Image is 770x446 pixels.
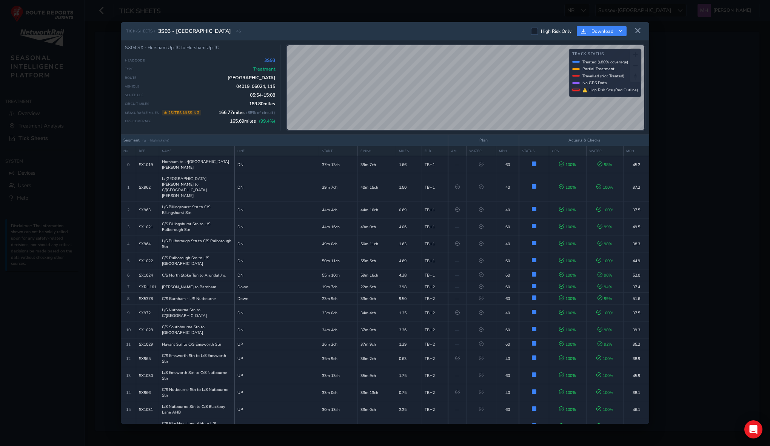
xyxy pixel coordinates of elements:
[136,281,159,293] td: SXRH161
[319,281,358,293] td: 19m 7ch
[234,305,319,321] td: DN
[319,252,358,269] td: 50m 11ch
[228,75,275,81] span: [GEOGRAPHIC_DATA]
[624,293,649,305] td: 51.6
[598,284,612,290] span: 94 %
[125,102,149,106] span: Circuit Miles
[234,218,319,235] td: DN
[236,83,275,89] span: 04019, 06024, 115
[162,341,221,347] span: Havant Stn to C/S Emsworth Stn
[496,146,519,156] th: MPH
[624,338,649,350] td: 35.2
[234,293,319,305] td: Down
[219,109,275,115] span: 166.77 miles
[136,321,159,338] td: SX1028
[136,173,159,201] td: SX962
[455,224,459,230] span: —
[598,327,612,333] span: 98 %
[396,235,422,252] td: 1.63
[127,272,129,278] span: 6
[136,293,159,305] td: SX5378
[127,258,129,264] span: 5
[136,367,159,384] td: SX1030
[162,353,232,364] span: C/S Emsworth Stn to L/S Emsworth Stn
[358,338,396,350] td: 37m 9ch
[455,284,459,290] span: —
[136,384,159,401] td: SX966
[455,162,459,168] span: —
[598,272,612,278] span: 96 %
[572,52,638,57] h4: Track Status
[136,201,159,218] td: SX963
[136,235,159,252] td: SX964
[496,173,519,201] td: 40
[136,305,159,321] td: SX972
[319,418,358,435] td: 29m 16ch
[396,384,422,401] td: 0.75
[559,373,576,378] span: 100 %
[136,252,159,269] td: SX1022
[136,146,159,156] th: REF
[253,66,275,72] span: Treatment
[598,224,612,230] span: 99 %
[496,305,519,321] td: 40
[559,162,576,168] span: 100 %
[519,146,549,156] th: STATUS
[396,401,422,418] td: 2.25
[126,356,131,361] span: 12
[422,173,448,201] td: TBH1
[162,204,232,215] span: L/S Billingshurst Stn to C/S Billingshurst Stn
[559,241,576,247] span: 100 %
[234,201,319,218] td: DN
[126,327,131,333] span: 10
[496,338,519,350] td: 60
[596,390,613,395] span: 100 %
[559,185,576,190] span: 100 %
[358,350,396,367] td: 36m 2ch
[127,185,129,190] span: 1
[136,218,159,235] td: SX1021
[358,201,396,218] td: 44m 16ch
[234,269,319,281] td: DN
[319,156,358,173] td: 37m 13ch
[127,162,129,168] span: 0
[127,284,129,290] span: 7
[396,350,422,367] td: 0.63
[582,73,624,79] span: Travelled (Not Treated)
[358,321,396,338] td: 37m 9ch
[358,156,396,173] td: 39m 7ch
[624,146,649,156] th: MPH
[246,110,275,115] span: ( 88 % of circuit)
[455,296,459,301] span: —
[358,305,396,321] td: 34m 4ch
[496,293,519,305] td: 60
[559,224,576,230] span: 100 %
[358,146,396,156] th: FINISH
[234,321,319,338] td: DN
[319,293,358,305] td: 23m 9ch
[496,269,519,281] td: 60
[448,146,466,156] th: AM
[596,185,613,190] span: 100 %
[319,218,358,235] td: 44m 16ch
[455,258,459,264] span: —
[319,350,358,367] td: 35m 9ch
[422,146,448,156] th: ELR
[234,146,319,156] th: LINE
[624,252,649,269] td: 44.9
[624,305,649,321] td: 37.5
[496,235,519,252] td: 40
[582,87,638,93] span: ⚠ High Risk Site (Red Outline)
[598,162,612,168] span: 98 %
[159,146,234,156] th: NAME
[559,407,576,412] span: 100 %
[162,221,232,232] span: C/S Billingshurst Stn to L/S Pulborough Stn
[422,350,448,367] td: TBH2
[358,173,396,201] td: 40m 15ch
[559,356,576,361] span: 100 %
[319,201,358,218] td: 44m 4ch
[624,156,649,173] td: 45.2
[358,269,396,281] td: 59m 16ch
[125,84,140,89] span: Vehicle
[162,307,232,318] span: L/S Nutbourne Stn to C/[GEOGRAPHIC_DATA]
